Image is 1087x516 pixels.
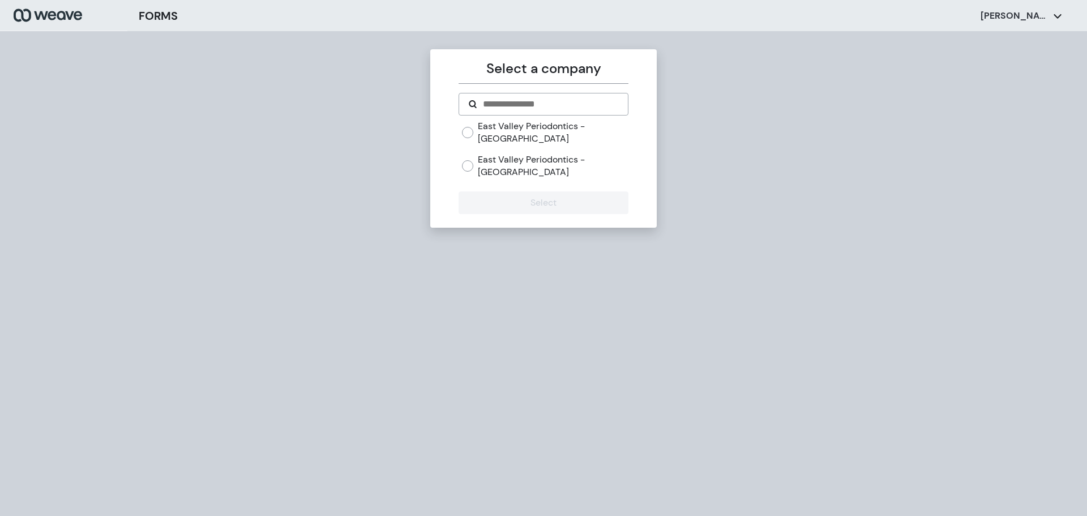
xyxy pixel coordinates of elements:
[478,120,628,144] label: East Valley Periodontics - [GEOGRAPHIC_DATA]
[981,10,1049,22] p: [PERSON_NAME]
[482,97,618,111] input: Search
[478,153,628,178] label: East Valley Periodontics - [GEOGRAPHIC_DATA]
[459,191,628,214] button: Select
[459,58,628,79] p: Select a company
[139,7,178,24] h3: FORMS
